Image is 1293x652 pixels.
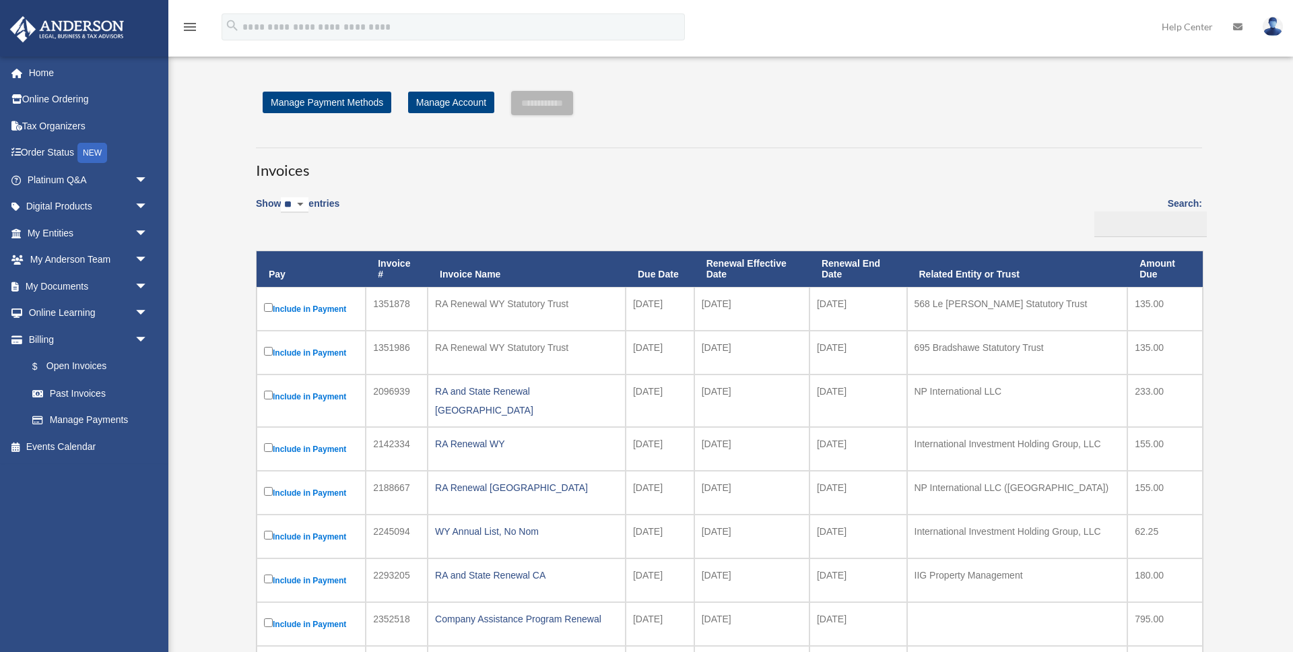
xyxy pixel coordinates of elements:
input: Include in Payment [264,575,273,583]
span: arrow_drop_down [135,247,162,274]
a: Platinum Q&Aarrow_drop_down [9,166,168,193]
span: arrow_drop_down [135,273,162,300]
td: 2245094 [366,515,428,558]
span: $ [40,358,46,375]
td: 135.00 [1127,331,1203,374]
td: [DATE] [809,427,907,471]
td: 2142334 [366,427,428,471]
span: arrow_drop_down [135,166,162,194]
td: [DATE] [694,374,809,427]
label: Search: [1090,195,1202,237]
span: arrow_drop_down [135,193,162,221]
th: Amount Due: activate to sort column ascending [1127,251,1203,288]
td: [DATE] [626,427,694,471]
td: 155.00 [1127,427,1203,471]
input: Search: [1094,211,1207,237]
td: [DATE] [626,558,694,602]
td: NP International LLC [907,374,1128,427]
a: My Documentsarrow_drop_down [9,273,168,300]
td: [DATE] [809,331,907,374]
td: [DATE] [626,287,694,331]
td: 135.00 [1127,287,1203,331]
div: RA Renewal WY [435,434,618,453]
th: Related Entity or Trust: activate to sort column ascending [907,251,1128,288]
label: Include in Payment [264,344,358,361]
a: Home [9,59,168,86]
a: Manage Payments [19,407,162,434]
label: Include in Payment [264,300,358,317]
td: 1351986 [366,331,428,374]
div: WY Annual List, No Nom [435,522,618,541]
td: 2096939 [366,374,428,427]
td: [DATE] [694,558,809,602]
td: 180.00 [1127,558,1203,602]
label: Include in Payment [264,441,358,457]
td: [DATE] [809,602,907,646]
td: 695 Bradshawe Statutory Trust [907,331,1128,374]
td: [DATE] [626,471,694,515]
td: [DATE] [626,515,694,558]
a: Tax Organizers [9,112,168,139]
div: RA Renewal [GEOGRAPHIC_DATA] [435,478,618,497]
td: [DATE] [809,558,907,602]
td: NP International LLC ([GEOGRAPHIC_DATA]) [907,471,1128,515]
td: 1351878 [366,287,428,331]
span: arrow_drop_down [135,300,162,327]
a: $Open Invoices [19,353,155,381]
input: Include in Payment [264,531,273,540]
td: [DATE] [626,374,694,427]
label: Include in Payment [264,528,358,545]
th: Pay: activate to sort column descending [257,251,366,288]
img: User Pic [1263,17,1283,36]
td: 2352518 [366,602,428,646]
div: RA Renewal WY Statutory Trust [435,294,618,313]
input: Include in Payment [264,347,273,356]
td: [DATE] [694,427,809,471]
div: NEW [77,143,107,163]
td: 62.25 [1127,515,1203,558]
a: Manage Account [408,92,494,113]
label: Show entries [256,195,339,226]
th: Invoice #: activate to sort column ascending [366,251,428,288]
td: 155.00 [1127,471,1203,515]
td: [DATE] [809,374,907,427]
input: Include in Payment [264,487,273,496]
td: IIG Property Management [907,558,1128,602]
i: search [225,18,240,33]
td: [DATE] [694,471,809,515]
div: RA and State Renewal [GEOGRAPHIC_DATA] [435,382,618,420]
th: Due Date: activate to sort column ascending [626,251,694,288]
td: [DATE] [694,602,809,646]
a: Order StatusNEW [9,139,168,167]
td: [DATE] [694,515,809,558]
a: menu [182,24,198,35]
input: Include in Payment [264,618,273,627]
a: My Anderson Teamarrow_drop_down [9,247,168,273]
th: Renewal Effective Date: activate to sort column ascending [694,251,809,288]
td: [DATE] [694,287,809,331]
h3: Invoices [256,148,1202,181]
td: International Investment Holding Group, LLC [907,427,1128,471]
input: Include in Payment [264,443,273,452]
div: RA Renewal WY Statutory Trust [435,338,618,357]
td: [DATE] [809,471,907,515]
td: 233.00 [1127,374,1203,427]
i: menu [182,19,198,35]
th: Renewal End Date: activate to sort column ascending [809,251,907,288]
td: 795.00 [1127,602,1203,646]
td: [DATE] [626,331,694,374]
span: arrow_drop_down [135,326,162,354]
span: arrow_drop_down [135,220,162,247]
img: Anderson Advisors Platinum Portal [6,16,128,42]
input: Include in Payment [264,303,273,312]
label: Include in Payment [264,388,358,405]
td: [DATE] [809,287,907,331]
a: My Entitiesarrow_drop_down [9,220,168,247]
th: Invoice Name: activate to sort column ascending [428,251,626,288]
a: Online Learningarrow_drop_down [9,300,168,327]
td: [DATE] [626,602,694,646]
div: RA and State Renewal CA [435,566,618,585]
label: Include in Payment [264,484,358,501]
td: 2293205 [366,558,428,602]
a: Online Ordering [9,86,168,113]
